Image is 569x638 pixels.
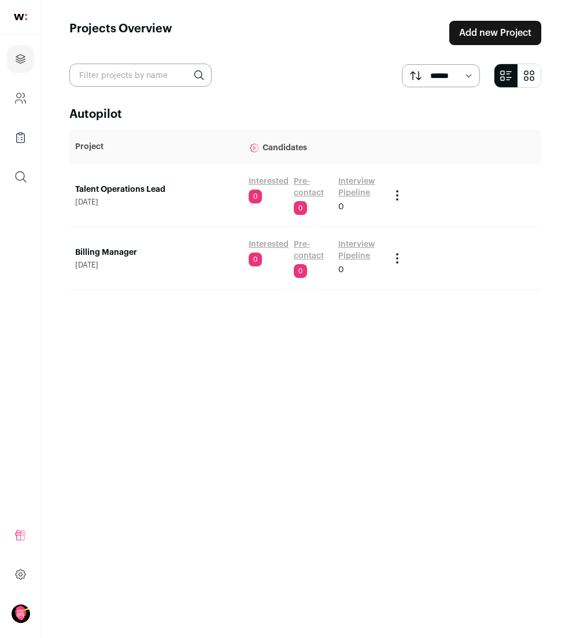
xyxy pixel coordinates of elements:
[75,184,237,195] a: Talent Operations Lead
[294,264,307,278] span: 0
[390,188,404,202] button: Project Actions
[12,604,30,623] img: 328686-medium_jpg
[75,247,237,258] a: Billing Manager
[294,239,334,262] a: Pre-contact
[75,198,237,207] span: [DATE]
[249,239,289,250] a: Interested
[338,264,344,276] span: 0
[7,124,34,151] a: Company Lists
[69,21,172,45] h1: Projects Overview
[338,201,344,213] span: 0
[449,21,541,45] a: Add new Project
[7,45,34,73] a: Projects
[249,176,289,187] a: Interested
[294,176,334,199] a: Pre-contact
[75,141,237,153] p: Project
[249,190,262,203] span: 0
[338,176,379,199] a: Interview Pipeline
[14,14,27,20] img: wellfound-shorthand-0d5821cbd27db2630d0214b213865d53afaa358527fdda9d0ea32b1df1b89c2c.svg
[249,253,262,266] span: 0
[294,201,307,215] span: 0
[75,261,237,270] span: [DATE]
[7,84,34,112] a: Company and ATS Settings
[390,251,404,265] button: Project Actions
[69,64,212,87] input: Filter projects by name
[69,106,541,123] h2: Autopilot
[12,604,30,623] button: Open dropdown
[338,239,379,262] a: Interview Pipeline
[249,135,379,158] p: Candidates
